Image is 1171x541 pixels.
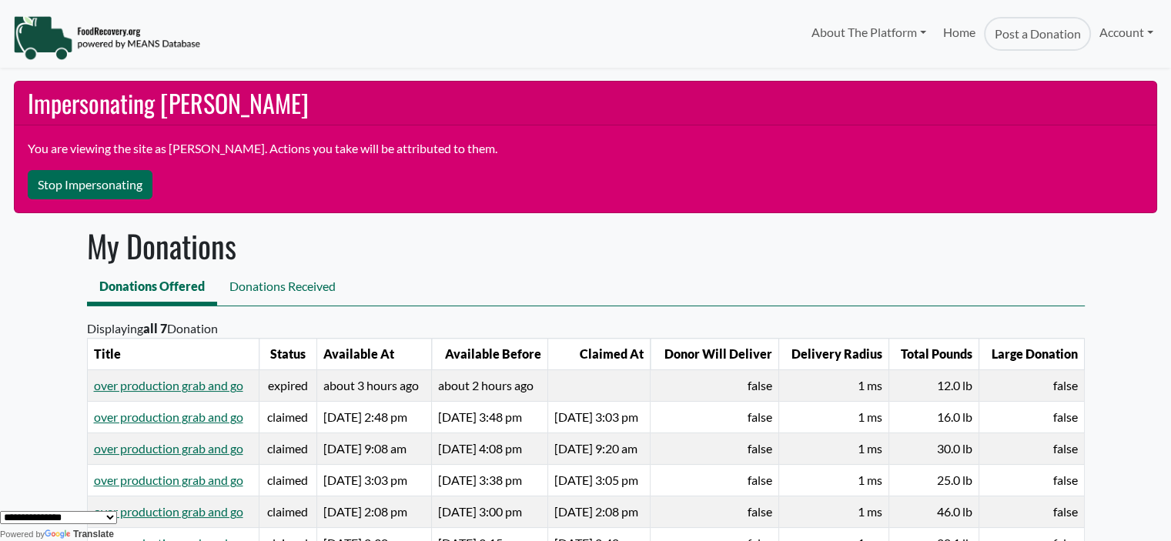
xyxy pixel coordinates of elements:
th: Available Before [432,339,548,370]
td: expired [259,370,316,402]
a: Donations Received [217,271,348,306]
td: over production grab and go [87,465,259,496]
td: false [651,370,779,402]
td: 2025-09-26 18:48:00 UTC [316,402,432,433]
h1: My Donations [87,227,1085,264]
a: over production grab and go [94,378,243,392]
a: Translate [45,529,114,539]
td: 1 ms [778,370,888,402]
td: false [651,402,779,433]
td: 2025-09-18 13:20:20 UTC [547,433,651,465]
td: 25.0 lb [888,465,979,496]
td: 2025-09-18 13:08:00 UTC [316,433,432,465]
a: Post a Donation [984,17,1090,51]
img: Google Translate [45,529,73,540]
td: false [651,496,779,528]
td: false [979,402,1084,433]
th: Delivery Radius [778,339,888,370]
a: over production grab and go [94,409,243,424]
th: Claimed At [547,339,651,370]
td: 2025-09-18 20:08:00 UTC [432,433,548,465]
p: You are viewing the site as [PERSON_NAME]. Actions you take will be attributed to them. [28,139,1143,158]
td: 2025-09-26 19:03:31 UTC [547,402,651,433]
a: About The Platform [802,17,934,48]
td: over production grab and go [87,496,259,528]
a: Donations Offered [87,271,217,306]
a: over production grab and go [94,441,243,456]
b: all 7 [143,321,167,336]
td: over production grab and go [87,370,259,402]
td: 2025-09-05 19:03:00 UTC [316,465,432,496]
td: false [979,433,1084,465]
td: 2025-09-05 19:05:11 UTC [547,465,651,496]
th: Large Donation [979,339,1084,370]
a: over production grab and go [94,473,243,487]
a: Home [935,17,984,51]
td: claimed [259,402,316,433]
th: Total Pounds [888,339,979,370]
img: NavigationLogo_FoodRecovery-91c16205cd0af1ed486a0f1a7774a6544ea792ac00100771e7dd3ec7c0e58e41.png [13,15,200,61]
td: claimed [259,496,316,528]
td: 46.0 lb [888,496,979,528]
td: 2025-09-26 19:48:00 UTC [432,402,548,433]
th: Title [87,339,259,370]
td: 2025-08-22 19:00:00 UTC [432,496,548,528]
td: claimed [259,465,316,496]
td: 12.0 lb [888,370,979,402]
td: over production grab and go [87,433,259,465]
td: 2025-08-22 18:08:00 UTC [316,496,432,528]
td: false [979,496,1084,528]
td: 2025-09-05 19:38:00 UTC [432,465,548,496]
th: Available At [316,339,432,370]
td: false [651,465,779,496]
button: Stop Impersonating [28,170,152,199]
td: 16.0 lb [888,402,979,433]
th: Status [259,339,316,370]
td: 1 ms [778,496,888,528]
td: claimed [259,433,316,465]
td: false [979,370,1084,402]
td: false [979,465,1084,496]
h2: Impersonating [PERSON_NAME] [15,82,1157,125]
a: Account [1091,17,1162,48]
th: Donor Will Deliver [651,339,779,370]
td: over production grab and go [87,402,259,433]
td: false [651,433,779,465]
td: 1 ms [778,402,888,433]
td: 2025-10-03 19:00:00 UTC [432,370,548,402]
a: over production grab and go [94,504,243,519]
td: 1 ms [778,465,888,496]
td: 1 ms [778,433,888,465]
td: 30.0 lb [888,433,979,465]
td: 2025-10-03 18:14:00 UTC [316,370,432,402]
td: 2025-08-22 18:08:38 UTC [547,496,651,528]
